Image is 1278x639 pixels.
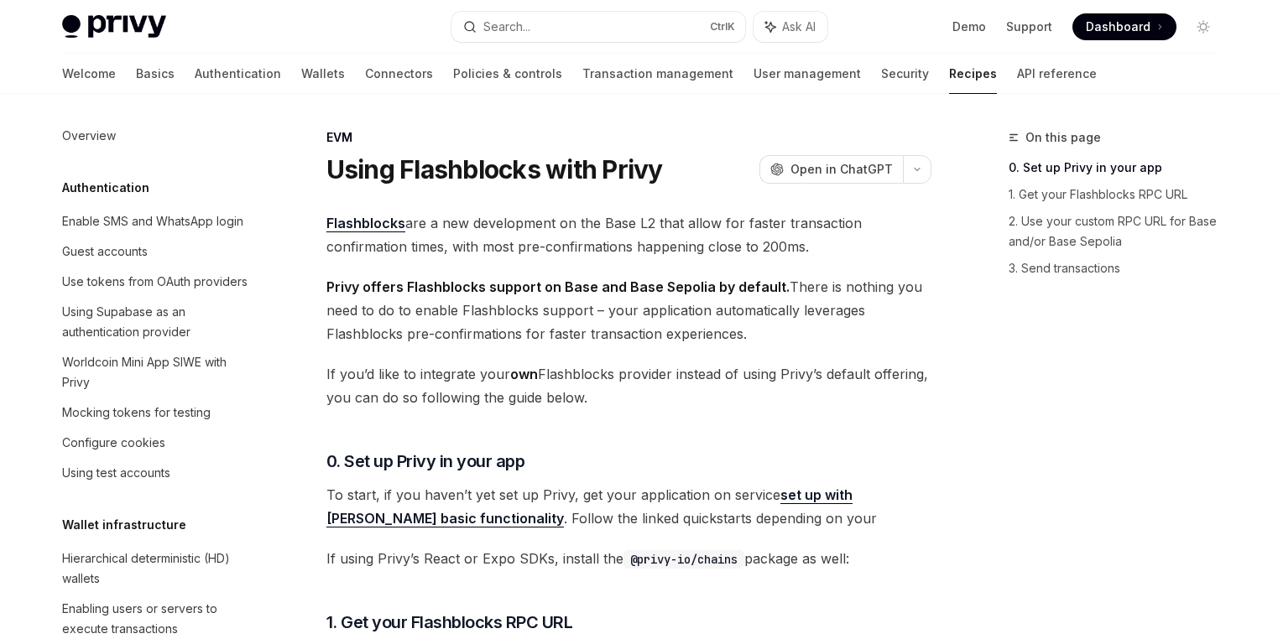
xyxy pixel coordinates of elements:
[49,428,263,458] a: Configure cookies
[49,121,263,151] a: Overview
[365,54,433,94] a: Connectors
[62,126,116,146] div: Overview
[623,550,744,569] code: @privy-io/chains
[710,20,735,34] span: Ctrl K
[453,54,562,94] a: Policies & controls
[754,12,827,42] button: Ask AI
[326,449,525,473] span: 0. Set up Privy in your app
[759,155,903,184] button: Open in ChatGPT
[49,236,263,267] a: Guest accounts
[62,515,186,535] h5: Wallet infrastructure
[483,17,530,37] div: Search...
[49,297,263,347] a: Using Supabase as an authentication provider
[326,129,931,146] div: EVM
[49,397,263,428] a: Mocking tokens for testing
[62,178,149,198] h5: Authentication
[1190,13,1217,40] button: Toggle dark mode
[1025,127,1101,148] span: On this page
[49,347,263,397] a: Worldcoin Mini App SIWE with Privy
[49,458,263,488] a: Using test accounts
[326,547,931,570] span: If using Privy’s React or Expo SDKs, install the package as well:
[326,483,931,530] span: To start, if you haven’t yet set up Privy, get your application on service . Follow the linked qu...
[1017,54,1097,94] a: API reference
[136,54,175,94] a: Basics
[62,599,253,639] div: Enabling users or servers to execute transactions
[1072,13,1176,40] a: Dashboard
[1009,181,1230,208] a: 1. Get your Flashblocks RPC URL
[326,215,405,232] a: Flashblocks
[62,15,166,39] img: light logo
[782,18,816,35] span: Ask AI
[62,242,148,262] div: Guest accounts
[582,54,733,94] a: Transaction management
[1006,18,1052,35] a: Support
[326,275,931,345] span: There is nothing you need to do to enable Flashblocks support – your application automatically le...
[1009,154,1230,181] a: 0. Set up Privy in your app
[326,610,573,634] span: 1. Get your Flashblocks RPC URL
[62,272,248,292] div: Use tokens from OAuth providers
[62,352,253,392] div: Worldcoin Mini App SIWE with Privy
[301,54,345,94] a: Wallets
[949,54,997,94] a: Recipes
[952,18,986,35] a: Demo
[49,543,263,594] a: Hierarchical deterministic (HD) wallets
[326,154,663,184] h1: Using Flashblocks with Privy
[62,463,170,483] div: Using test accounts
[326,362,931,409] span: If you’d like to integrate your Flashblocks provider instead of using Privy’s default offering, y...
[49,206,263,236] a: Enable SMS and WhatsApp login
[62,211,243,231] div: Enable SMS and WhatsApp login
[881,54,929,94] a: Security
[451,12,745,42] button: Search...CtrlK
[62,403,211,423] div: Mocking tokens for testing
[1009,208,1230,255] a: 2. Use your custom RPC URL for Base and/or Base Sepolia
[326,278,790,295] strong: Privy offers Flashblocks support on Base and Base Sepolia by default.
[62,548,253,589] div: Hierarchical deterministic (HD) wallets
[1086,18,1150,35] span: Dashboard
[790,161,893,178] span: Open in ChatGPT
[326,211,931,258] span: are a new development on the Base L2 that allow for faster transaction confirmation times, with m...
[510,366,538,382] strong: own
[62,302,253,342] div: Using Supabase as an authentication provider
[195,54,281,94] a: Authentication
[754,54,861,94] a: User management
[49,267,263,297] a: Use tokens from OAuth providers
[62,54,116,94] a: Welcome
[1009,255,1230,282] a: 3. Send transactions
[62,433,165,453] div: Configure cookies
